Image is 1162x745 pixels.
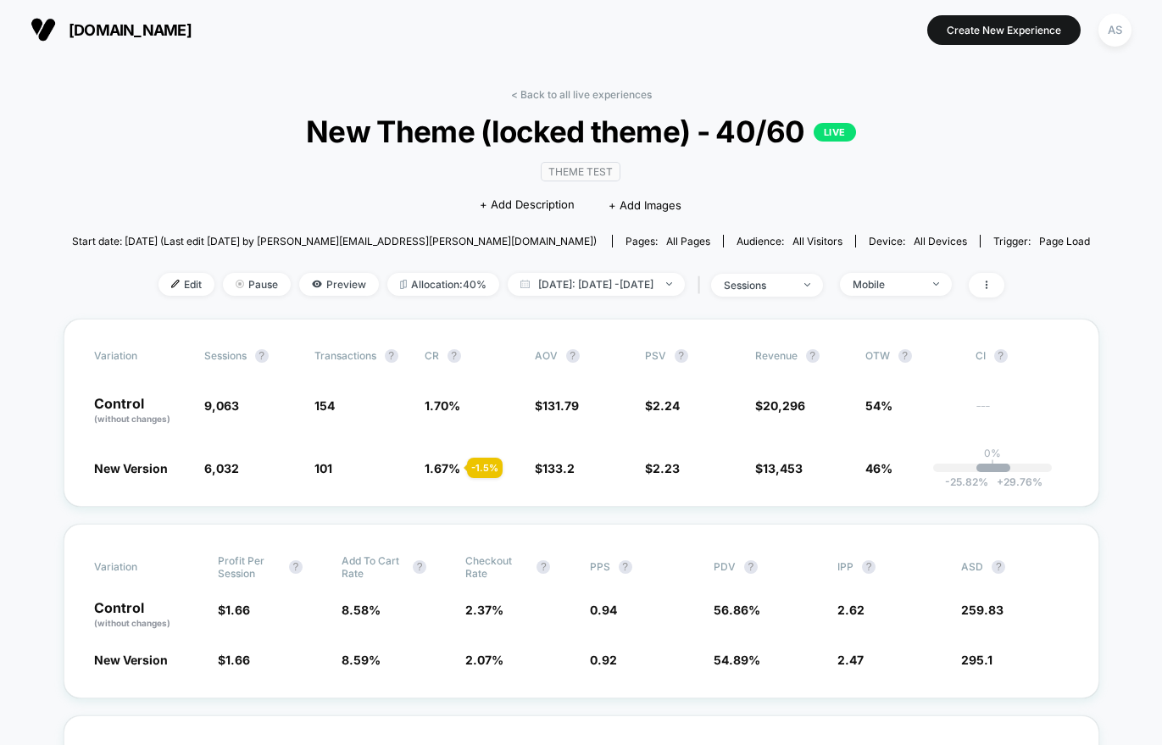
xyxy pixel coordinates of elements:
[994,349,1008,363] button: ?
[763,461,803,475] span: 13,453
[385,349,398,363] button: ?
[218,603,250,617] span: $
[31,17,56,42] img: Visually logo
[961,653,992,667] span: 295.1
[255,349,269,363] button: ?
[69,21,192,39] span: [DOMAIN_NAME]
[289,560,303,574] button: ?
[988,475,1042,488] span: 29.76 %
[714,603,760,617] span: 56.86 %
[25,16,197,43] button: [DOMAIN_NAME]
[342,653,381,667] span: 8.59 %
[961,603,1004,617] span: 259.83
[792,235,842,247] span: All Visitors
[755,461,803,475] span: $
[862,560,876,574] button: ?
[619,560,632,574] button: ?
[737,235,842,247] div: Audience:
[480,197,575,214] span: + Add Description
[123,114,1038,149] span: New Theme (locked theme) - 40/60
[218,554,281,580] span: Profit Per Session
[158,273,214,296] span: Edit
[961,560,983,573] span: ASD
[223,273,291,296] span: Pause
[1039,235,1090,247] span: Page Load
[976,349,1069,363] span: CI
[1098,14,1131,47] div: AS
[992,560,1005,574] button: ?
[225,653,250,667] span: 1.66
[204,398,239,413] span: 9,063
[94,461,168,475] span: New Version
[804,283,810,286] img: end
[997,475,1004,488] span: +
[72,235,597,247] span: Start date: [DATE] (Last edit [DATE] by [PERSON_NAME][EMAIL_ADDRESS][PERSON_NAME][DOMAIN_NAME])
[945,475,988,488] span: -25.82 %
[653,398,680,413] span: 2.24
[590,653,617,667] span: 0.92
[865,461,892,475] span: 46%
[837,603,865,617] span: 2.62
[535,461,575,475] span: $
[541,162,620,181] span: Theme Test
[855,235,980,247] span: Device:
[520,280,530,288] img: calendar
[991,459,994,472] p: |
[744,560,758,574] button: ?
[171,280,180,288] img: edit
[675,349,688,363] button: ?
[645,398,680,413] span: $
[94,414,170,424] span: (without changes)
[94,397,187,425] p: Control
[225,603,250,617] span: 1.66
[542,461,575,475] span: 133.2
[218,653,250,667] span: $
[645,461,680,475] span: $
[645,349,666,362] span: PSV
[806,349,820,363] button: ?
[465,653,503,667] span: 2.07 %
[898,349,912,363] button: ?
[511,88,652,101] a: < Back to all live experiences
[236,280,244,288] img: end
[448,349,461,363] button: ?
[625,235,710,247] div: Pages:
[465,554,528,580] span: Checkout Rate
[693,273,711,297] span: |
[342,554,404,580] span: Add To Cart Rate
[653,461,680,475] span: 2.23
[537,560,550,574] button: ?
[314,398,335,413] span: 154
[814,123,856,142] p: LIVE
[763,398,805,413] span: 20,296
[724,279,792,292] div: sessions
[342,603,381,617] span: 8.58 %
[204,461,239,475] span: 6,032
[865,349,959,363] span: OTW
[508,273,685,296] span: [DATE]: [DATE] - [DATE]
[714,560,736,573] span: PDV
[413,560,426,574] button: ?
[566,349,580,363] button: ?
[94,601,201,630] p: Control
[535,349,558,362] span: AOV
[914,235,967,247] span: all devices
[755,349,798,362] span: Revenue
[933,282,939,286] img: end
[425,461,460,475] span: 1.67 %
[976,401,1069,425] span: ---
[590,560,610,573] span: PPS
[984,447,1001,459] p: 0%
[927,15,1081,45] button: Create New Experience
[1093,13,1137,47] button: AS
[204,349,247,362] span: Sessions
[94,349,187,363] span: Variation
[400,280,407,289] img: rebalance
[853,278,920,291] div: Mobile
[94,554,187,580] span: Variation
[94,653,168,667] span: New Version
[666,235,710,247] span: all pages
[666,282,672,286] img: end
[425,349,439,362] span: CR
[542,398,579,413] span: 131.79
